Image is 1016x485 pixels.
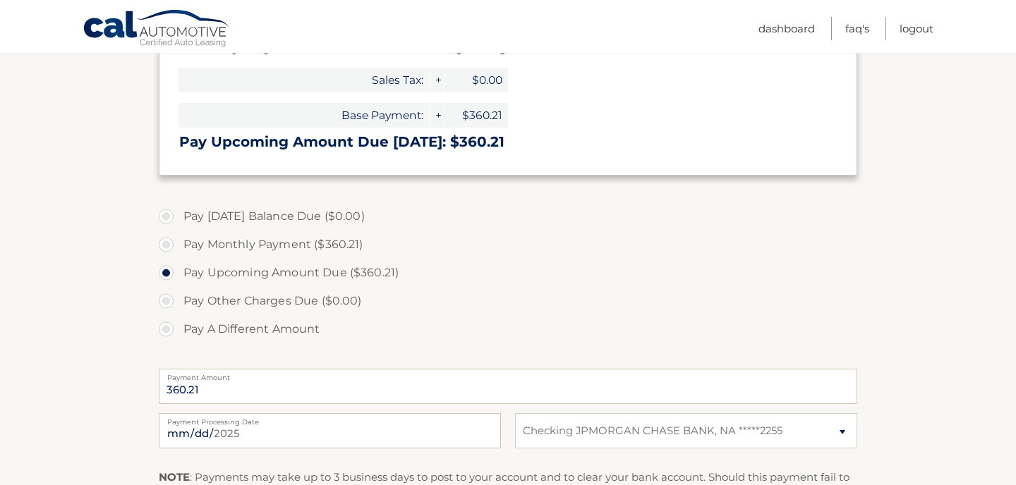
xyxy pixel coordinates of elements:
[179,103,429,128] span: Base Payment:
[83,9,231,50] a: Cal Automotive
[159,259,857,287] label: Pay Upcoming Amount Due ($360.21)
[159,287,857,315] label: Pay Other Charges Due ($0.00)
[159,413,501,424] label: Payment Processing Date
[445,68,508,92] span: $0.00
[179,68,429,92] span: Sales Tax:
[900,17,933,40] a: Logout
[159,369,857,404] input: Payment Amount
[159,202,857,231] label: Pay [DATE] Balance Due ($0.00)
[159,413,501,448] input: Payment Date
[179,133,837,151] h3: Pay Upcoming Amount Due [DATE]: $360.21
[845,17,869,40] a: FAQ's
[445,103,508,128] span: $360.21
[159,369,857,380] label: Payment Amount
[159,231,857,259] label: Pay Monthly Payment ($360.21)
[430,103,444,128] span: +
[430,68,444,92] span: +
[159,470,190,484] strong: NOTE
[159,315,857,343] label: Pay A Different Amount
[758,17,815,40] a: Dashboard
